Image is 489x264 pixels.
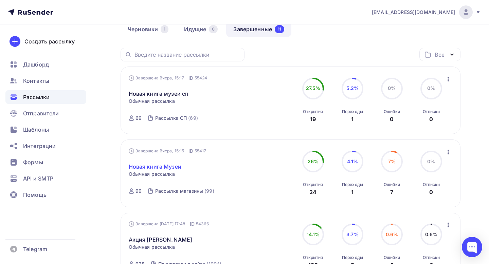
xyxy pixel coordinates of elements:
span: 5.2% [346,85,359,91]
span: API и SMTP [23,174,53,183]
div: Ошибки [384,182,400,187]
a: [EMAIL_ADDRESS][DOMAIN_NAME] [372,5,481,19]
div: 11 [275,25,284,33]
div: 0 [209,25,218,33]
span: 26% [308,158,319,164]
div: Отписки [423,182,440,187]
span: ID [188,148,193,154]
div: Создать рассылку [24,37,75,45]
div: Завершена [DATE] 17:48 [129,221,210,227]
span: Отправители [23,109,59,117]
div: 0 [429,115,433,123]
span: Формы [23,158,43,166]
span: [EMAIL_ADDRESS][DOMAIN_NAME] [372,9,455,16]
div: 69 [135,115,142,121]
div: 99 [135,188,142,194]
span: 55424 [195,75,207,81]
div: Все [435,51,444,59]
span: Обычная рассылка [129,98,175,105]
div: Завершена Вчера, 15:17 [129,75,207,81]
div: Ошибки [384,255,400,260]
span: Помощь [23,191,47,199]
a: Шаблоны [5,123,86,136]
div: Отписки [423,109,440,114]
span: 27.5% [306,85,321,91]
span: 0.6% [425,231,438,237]
div: 1 [351,188,354,196]
span: Рассылки [23,93,50,101]
a: Рассылки [5,90,86,104]
span: 7% [388,158,396,164]
div: Ошибки [384,109,400,114]
span: 4.1% [347,158,358,164]
span: ID [188,75,193,81]
div: 7 [390,188,393,196]
span: 0.6% [386,231,398,237]
div: Рассылка СП [155,115,187,121]
div: 1 [161,25,168,33]
button: Все [419,48,460,61]
span: 14.1% [307,231,320,237]
span: Контакты [23,77,49,85]
span: ID [190,221,195,227]
a: Акция [PERSON_NAME] [129,235,193,244]
span: Telegram [23,245,47,253]
span: Интеграции [23,142,56,150]
div: Переходы [342,109,363,114]
span: 0% [427,85,435,91]
span: Обычная рассылка [129,244,175,250]
a: Формы [5,155,86,169]
div: (69) [188,115,198,121]
div: 19 [310,115,316,123]
span: 55417 [195,148,206,154]
span: 0% [388,85,396,91]
div: 0 [390,115,394,123]
div: 0 [429,188,433,196]
div: Отписки [423,255,440,260]
a: Идущие0 [177,21,225,37]
a: Отправители [5,107,86,120]
div: Рассылка магазины [155,188,203,194]
a: Рассылка магазины (99) [155,186,215,196]
div: Переходы [342,255,363,260]
div: Переходы [342,182,363,187]
span: Дашборд [23,60,49,69]
a: Рассылка СП (69) [155,113,199,124]
a: Новая книга музеи сп [129,90,189,98]
a: Контакты [5,74,86,88]
span: Обычная рассылка [129,171,175,177]
span: 54366 [196,221,210,227]
span: 3.7% [346,231,359,237]
div: Открытия [303,109,323,114]
span: Шаблоны [23,126,49,134]
a: Дашборд [5,58,86,71]
div: Открытия [303,255,323,260]
div: Открытия [303,182,323,187]
a: Новая книга Музеи [129,163,181,171]
div: Завершена Вчера, 15:15 [129,148,206,154]
div: 1 [351,115,354,123]
a: Черновики1 [121,21,176,37]
a: Завершенные11 [226,21,291,37]
input: Введите название рассылки [134,51,240,58]
div: 24 [309,188,316,196]
div: (99) [204,188,214,194]
span: 0% [427,158,435,164]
